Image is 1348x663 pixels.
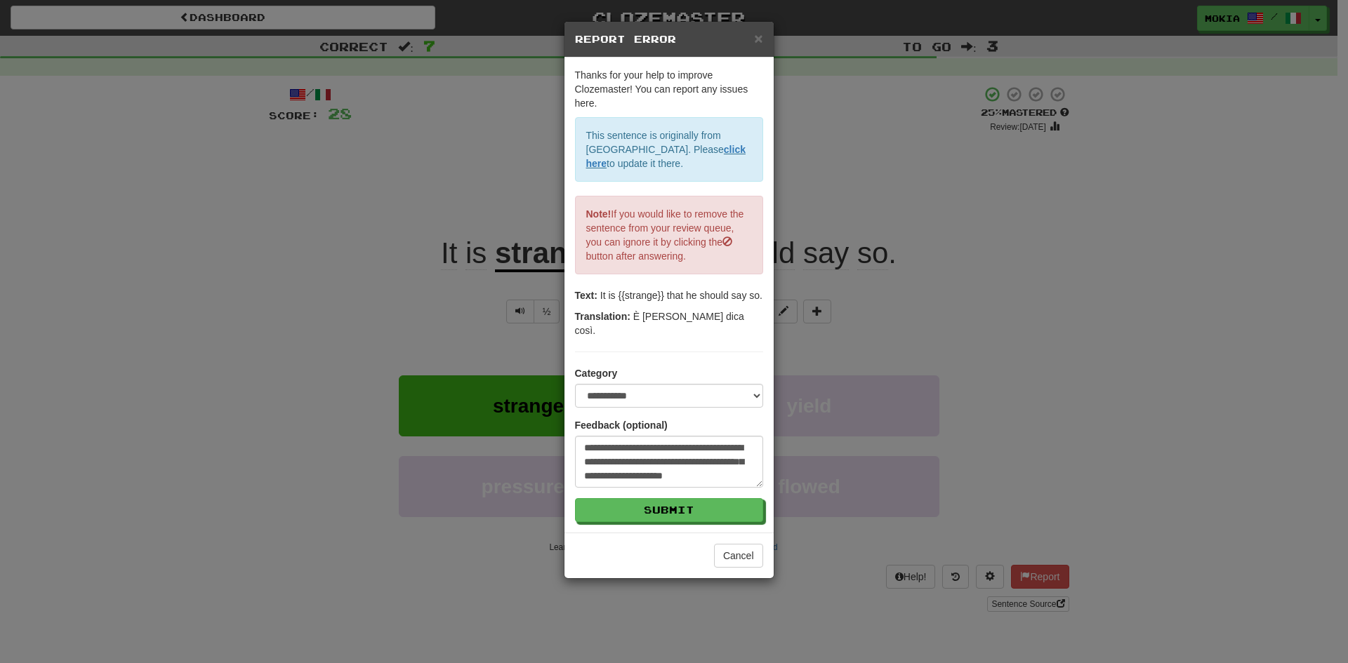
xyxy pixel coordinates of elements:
p: Thanks for your help to improve Clozemaster! You can report any issues here. [575,68,763,110]
strong: Note! [586,208,612,220]
strong: Translation: [575,311,630,322]
p: If you would like to remove the sentence from your review queue, you can ignore it by clicking th... [575,196,763,274]
p: This sentence is originally from [GEOGRAPHIC_DATA]. Please to update it there. [575,117,763,182]
label: Category [575,366,618,380]
h5: Report Error [575,32,763,46]
button: Submit [575,498,763,522]
strong: Text: [575,290,597,301]
span: × [754,30,762,46]
button: Close [754,31,762,46]
p: È [PERSON_NAME] dica così. [575,309,763,337]
label: Feedback (optional) [575,418,668,432]
button: Cancel [714,544,763,568]
p: It is {{strange}} that he should say so. [575,288,763,302]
